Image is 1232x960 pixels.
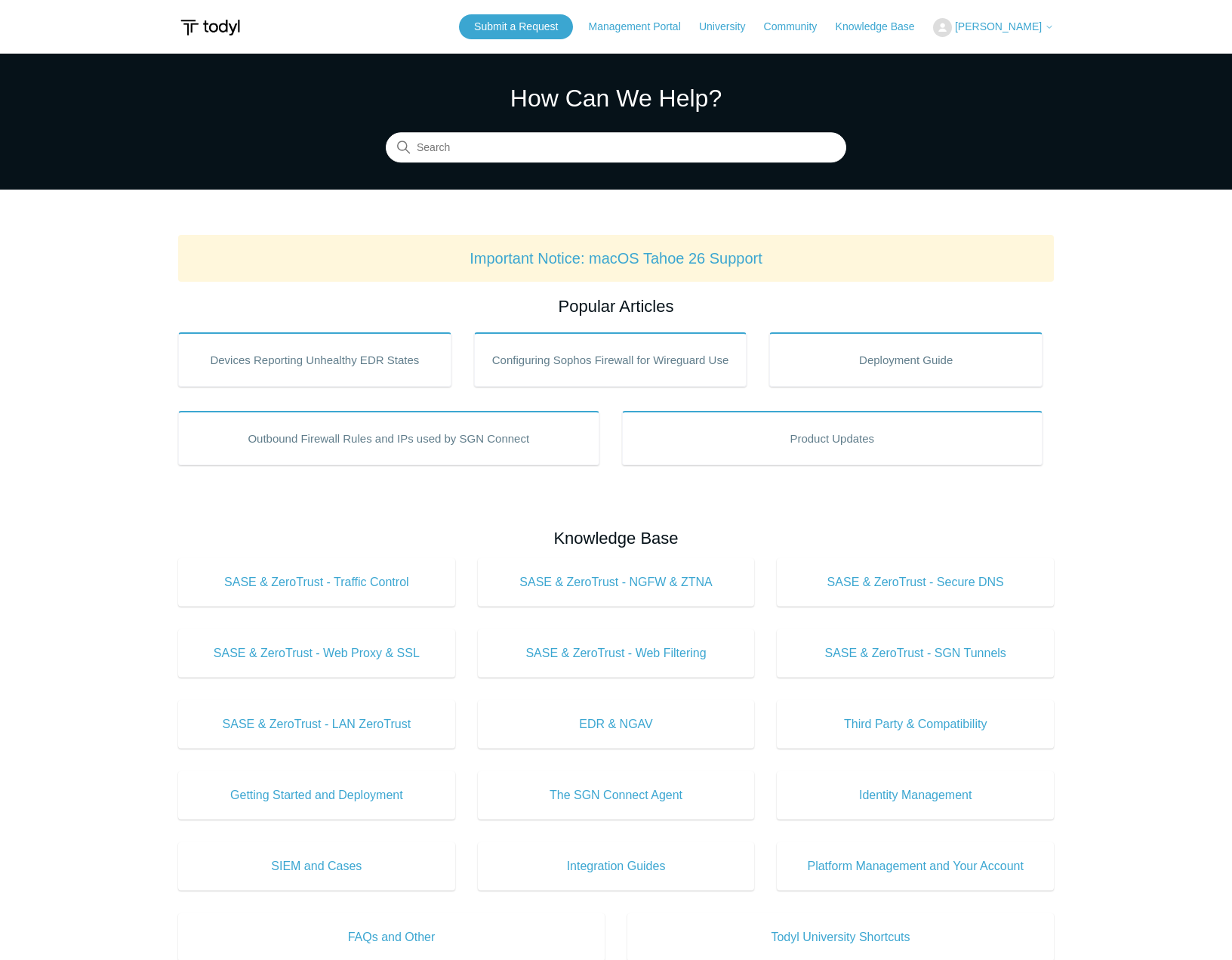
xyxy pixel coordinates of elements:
a: Submit a Request [459,14,573,39]
a: Configuring Sophos Firewall for Wireguard Use [474,332,747,387]
span: SASE & ZeroTrust - SGN Tunnels [799,644,1031,662]
a: Integration Guides [478,842,755,891]
a: Management Portal [589,19,696,35]
a: EDR & NGAV [478,700,755,749]
a: Identity Management [777,771,1054,820]
span: SASE & ZeroTrust - Web Proxy & SSL [201,644,433,662]
a: SASE & ZeroTrust - Web Filtering [478,629,755,678]
span: SIEM and Cases [201,857,433,875]
span: SASE & ZeroTrust - Secure DNS [799,573,1031,591]
h1: How Can We Help? [386,80,846,116]
span: Todyl University Shortcuts [650,928,1031,946]
a: SASE & ZeroTrust - NGFW & ZTNA [478,558,755,607]
h2: Knowledge Base [178,526,1054,551]
span: Getting Started and Deployment [201,786,433,804]
a: Product Updates [622,411,1043,465]
span: The SGN Connect Agent [500,786,732,804]
a: Knowledge Base [836,19,930,35]
span: Identity Management [799,786,1031,804]
span: SASE & ZeroTrust - LAN ZeroTrust [201,715,433,733]
a: Deployment Guide [769,332,1043,387]
a: Third Party & Compatibility [777,700,1054,749]
a: Getting Started and Deployment [178,771,455,820]
a: Outbound Firewall Rules and IPs used by SGN Connect [178,411,599,465]
span: EDR & NGAV [500,715,732,733]
a: SASE & ZeroTrust - Web Proxy & SSL [178,629,455,678]
a: SIEM and Cases [178,842,455,891]
a: Important Notice: macOS Tahoe 26 Support [470,250,762,267]
span: FAQs and Other [201,928,582,946]
a: Community [764,19,833,35]
span: [PERSON_NAME] [955,20,1042,32]
a: SASE & ZeroTrust - SGN Tunnels [777,629,1054,678]
a: SASE & ZeroTrust - Secure DNS [777,558,1054,607]
h2: Popular Articles [178,294,1054,319]
a: SASE & ZeroTrust - Traffic Control [178,558,455,607]
span: SASE & ZeroTrust - NGFW & ZTNA [500,573,732,591]
span: SASE & ZeroTrust - Traffic Control [201,573,433,591]
a: Devices Reporting Unhealthy EDR States [178,332,451,387]
span: Third Party & Compatibility [799,715,1031,733]
button: [PERSON_NAME] [933,18,1054,37]
span: Integration Guides [500,857,732,875]
a: Platform Management and Your Account [777,842,1054,891]
a: University [699,19,760,35]
img: Todyl Support Center Help Center home page [178,14,242,42]
a: SASE & ZeroTrust - LAN ZeroTrust [178,700,455,749]
span: SASE & ZeroTrust - Web Filtering [500,644,732,662]
a: The SGN Connect Agent [478,771,755,820]
span: Platform Management and Your Account [799,857,1031,875]
input: Search [386,133,846,163]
